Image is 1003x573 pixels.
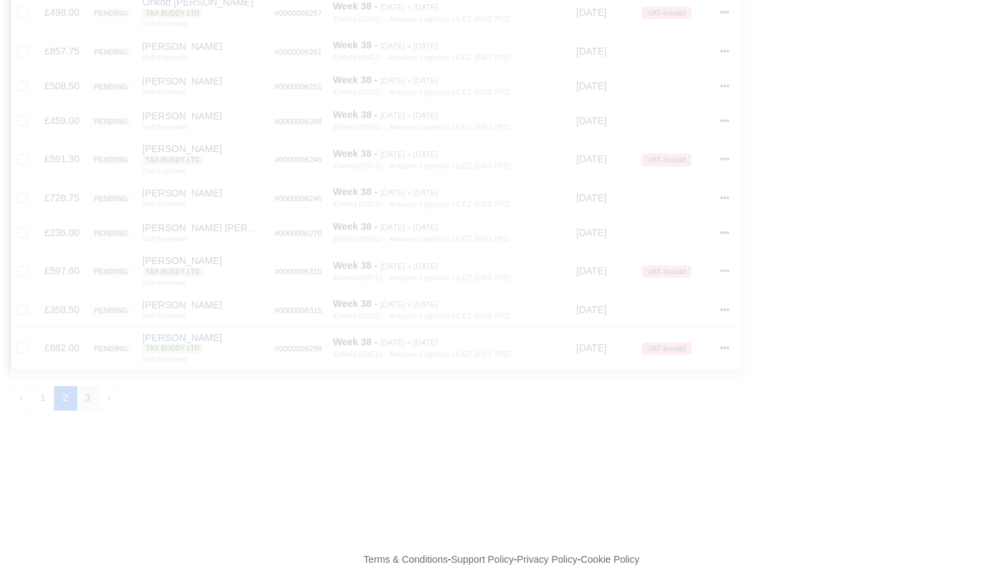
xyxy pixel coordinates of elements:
[935,508,1003,573] iframe: Chat Widget
[364,554,448,565] a: Terms & Conditions
[517,554,578,565] a: Privacy Policy
[113,552,890,568] div: - - -
[451,554,514,565] a: Support Policy
[581,554,639,565] a: Cookie Policy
